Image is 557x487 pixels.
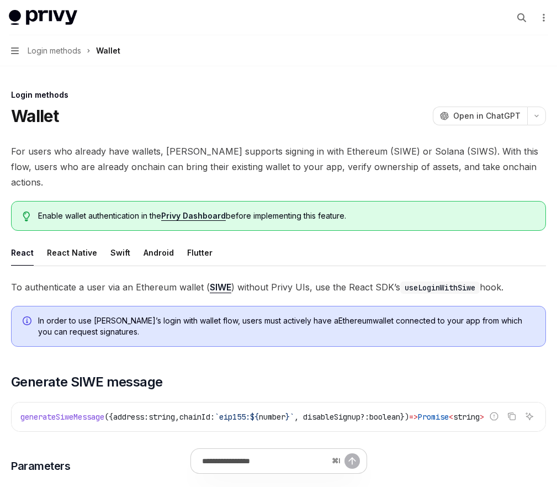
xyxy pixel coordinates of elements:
[400,282,480,294] code: useLoginWithSiwe
[285,412,290,422] span: }
[187,240,213,266] div: Flutter
[453,412,480,422] span: string
[453,110,521,121] span: Open in ChatGPT
[28,44,81,57] span: Login methods
[294,412,365,422] span: , disableSignup?
[11,240,34,266] div: React
[487,409,501,424] button: Report incorrect code
[104,412,113,422] span: ({
[480,412,484,422] span: >
[47,240,97,266] div: React Native
[215,412,250,422] span: `eip155:
[11,373,162,391] span: Generate SIWE message
[290,412,294,422] span: `
[259,412,285,422] span: number
[96,44,120,57] div: Wallet
[11,144,546,190] span: For users who already have wallets, [PERSON_NAME] supports signing in with Ethereum (SIWE) or Sol...
[537,10,548,25] button: More actions
[522,409,537,424] button: Ask AI
[202,449,327,473] input: Ask a question...
[161,211,226,221] a: Privy Dashboard
[250,412,259,422] span: ${
[210,282,231,293] a: SIWE
[11,279,546,295] span: To authenticate a user via an Ethereum wallet ( ) without Privy UIs, use the React SDK’s hook.
[23,316,34,327] svg: Info
[110,240,130,266] div: Swift
[20,412,104,422] span: generateSiweMessage
[344,453,360,469] button: Send message
[449,412,453,422] span: <
[433,107,527,125] button: Open in ChatGPT
[11,89,546,100] div: Login methods
[38,210,534,221] span: Enable wallet authentication in the before implementing this feature.
[11,106,59,126] h1: Wallet
[513,9,531,27] button: Open search
[38,315,534,337] span: In order to use [PERSON_NAME]’s login with wallet flow, users must actively have a Ethereum walle...
[418,412,449,422] span: Promise
[175,412,179,422] span: ,
[23,211,30,221] svg: Tip
[148,412,175,422] span: string
[409,412,418,422] span: =>
[113,412,148,422] span: address:
[179,412,215,422] span: chainId:
[400,412,409,422] span: })
[144,240,174,266] div: Android
[369,412,400,422] span: boolean
[9,10,77,25] img: light logo
[365,412,369,422] span: :
[505,409,519,424] button: Copy the contents from the code block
